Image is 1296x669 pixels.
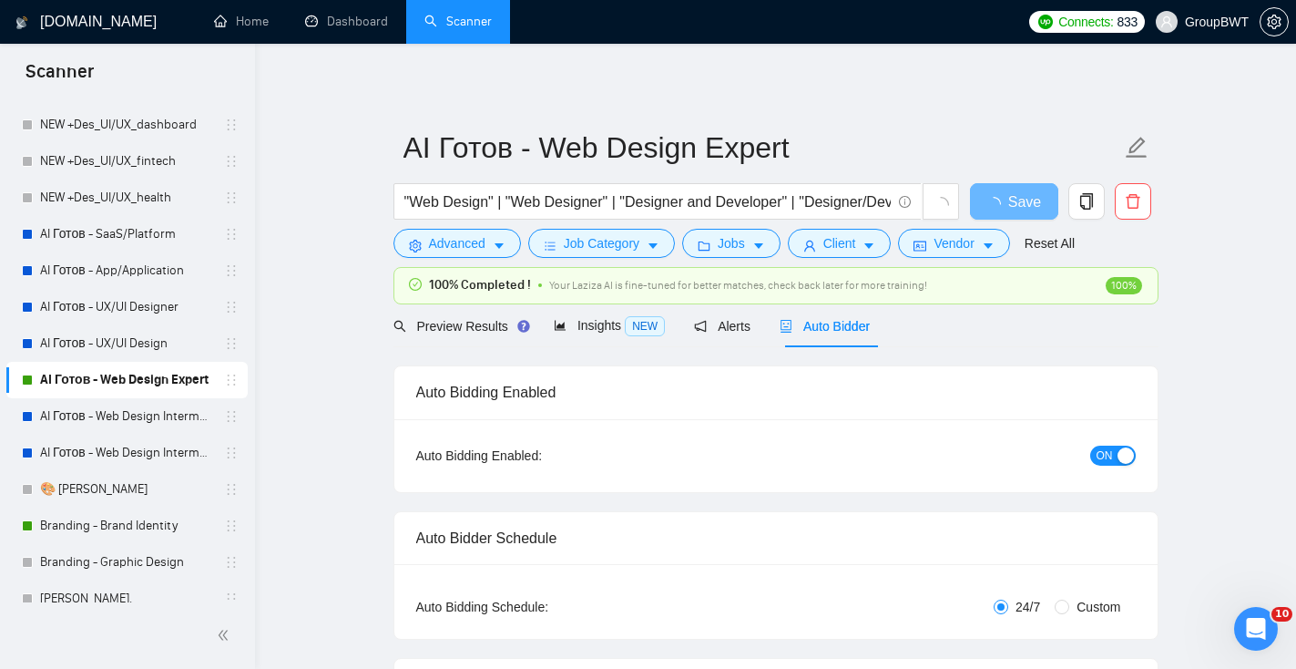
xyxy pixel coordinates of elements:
[11,58,108,97] span: Scanner
[1125,136,1148,160] span: edit
[986,197,1008,211] span: loading
[224,263,239,278] span: holder
[1115,183,1151,220] button: delete
[40,508,213,544] a: Branding - Brand Identity
[982,239,995,252] span: caret-down
[403,125,1121,170] input: Scanner name...
[970,183,1058,220] button: Save
[224,227,239,242] span: holder
[898,229,1009,258] button: idcardVendorcaret-down
[1260,15,1288,29] span: setting
[694,319,750,334] span: Alerts
[224,190,239,205] span: holder
[1069,193,1104,210] span: copy
[224,592,239,606] span: holder
[416,512,1136,564] div: Auto Bidder Schedule
[214,14,269,29] a: homeHome
[1008,190,1041,213] span: Save
[625,316,665,336] span: NEW
[718,233,745,253] span: Jobs
[933,197,949,213] span: loading
[40,216,213,252] a: AI Готов - SaaS/Platform
[1271,607,1292,622] span: 10
[752,239,765,252] span: caret-down
[682,229,781,258] button: folderJobscaret-down
[40,252,213,289] a: AI Готов - App/Application
[544,239,556,252] span: bars
[1116,193,1150,210] span: delete
[564,233,639,253] span: Job Category
[416,366,1136,418] div: Auto Bidding Enabled
[1008,597,1047,617] span: 24/7
[40,107,213,143] a: NEW +Des_UI/UX_dashboard
[393,320,406,333] span: search
[899,196,911,208] span: info-circle
[1117,12,1138,32] span: 833
[424,14,492,29] a: searchScanner
[40,362,213,398] a: AI Готов - Web Design Expert
[217,626,235,644] span: double-left
[803,239,816,252] span: user
[404,190,891,213] input: Search Freelance Jobs...
[913,239,926,252] span: idcard
[224,300,239,314] span: holder
[224,373,239,387] span: holder
[1097,446,1113,466] span: ON
[698,239,710,252] span: folder
[224,154,239,169] span: holder
[40,471,213,508] a: 🎨 [PERSON_NAME]
[862,239,875,252] span: caret-down
[416,446,656,466] div: Auto Bidding Enabled:
[40,435,213,471] a: AI Готов - Web Design Intermediate минус Development
[429,233,485,253] span: Advanced
[393,229,521,258] button: settingAdvancedcaret-down
[1068,183,1105,220] button: copy
[409,239,422,252] span: setting
[493,239,505,252] span: caret-down
[1069,597,1128,617] span: Custom
[409,278,422,291] span: check-circle
[416,597,656,617] div: Auto Bidding Schedule:
[788,229,892,258] button: userClientcaret-down
[1058,12,1113,32] span: Connects:
[15,8,28,37] img: logo
[823,233,856,253] span: Client
[224,519,239,533] span: holder
[224,555,239,570] span: holder
[224,118,239,132] span: holder
[1160,15,1173,28] span: user
[647,239,659,252] span: caret-down
[40,289,213,325] a: AI Готов - UX/UI Designer
[40,398,213,435] a: AI Готов - Web Design Intermediate минус Developer
[393,319,525,334] span: Preview Results
[549,279,927,292] span: Your Laziza AI is fine-tuned for better matches, check back later for more training!
[1025,233,1075,253] a: Reset All
[224,446,239,460] span: holder
[554,318,665,333] span: Insights
[224,409,239,424] span: holder
[40,143,213,180] a: NEW +Des_UI/UX_fintech
[528,229,675,258] button: barsJob Categorycaret-down
[40,544,213,581] a: Branding - Graphic Design
[1234,607,1278,651] iframe: Intercom live chat
[1260,7,1289,36] button: setting
[934,233,974,253] span: Vendor
[40,581,213,617] a: [PERSON_NAME].
[1106,277,1142,294] span: 100%
[780,320,792,333] span: robot
[224,336,239,351] span: holder
[224,482,239,497] span: holder
[305,14,388,29] a: dashboardDashboard
[554,319,566,332] span: area-chart
[694,320,707,333] span: notification
[780,319,870,334] span: Auto Bidder
[1038,15,1053,29] img: upwork-logo.png
[40,180,213,216] a: NEW +Des_UI/UX_health
[1260,15,1289,29] a: setting
[40,325,213,362] a: AI Готов - UX/UI Design
[515,318,532,334] div: Tooltip anchor
[429,275,531,295] span: 100% Completed !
